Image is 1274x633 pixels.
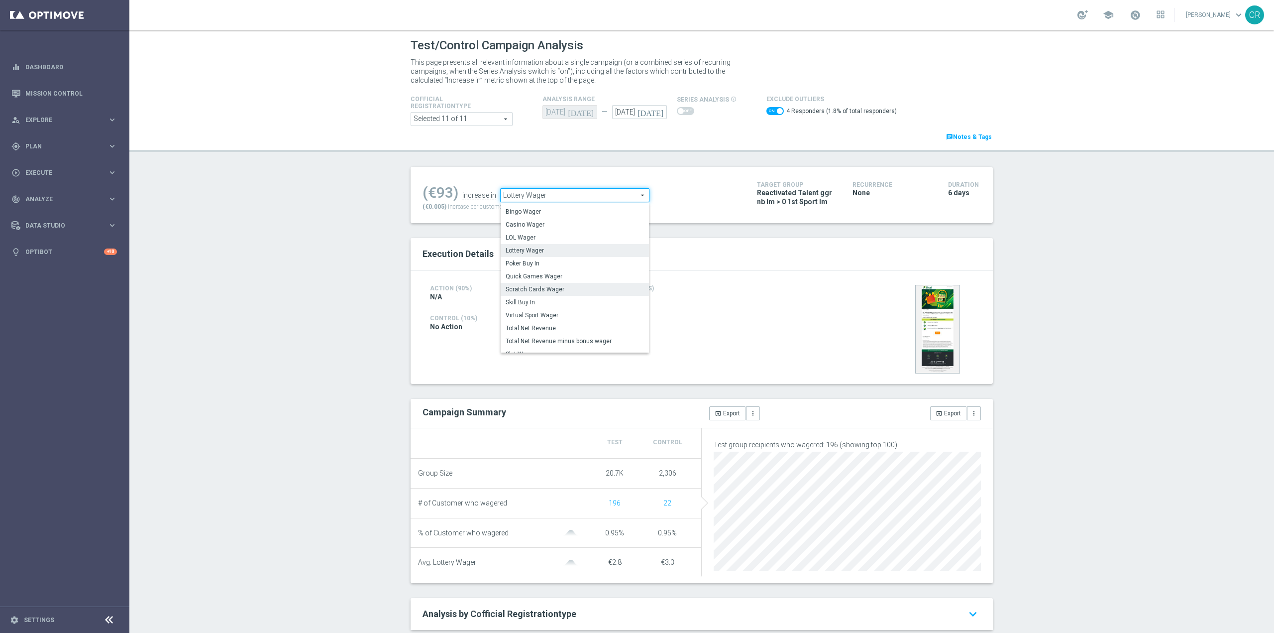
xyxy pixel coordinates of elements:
span: Bingo Wager [506,208,644,216]
h4: Channel(s) [616,285,694,292]
i: [DATE] [568,105,597,116]
h1: Test/Control Campaign Analysis [411,38,583,53]
input: Select Date [612,105,667,119]
span: Expert Online Expert Retail Master Online Master Retail Other and 6 more [411,113,512,126]
div: Explore [11,116,107,125]
span: Slot Wager [506,350,644,358]
a: Settings [24,617,54,623]
p: Test group recipients who wagered: 196 (showing top 100) [714,440,981,449]
span: Execution Details [423,249,494,259]
span: Execute [25,170,107,176]
span: Total Net Revenue minus bonus wager [506,337,644,345]
button: open_in_browser Export [930,406,966,420]
span: Test [607,439,623,446]
div: — [597,108,612,116]
span: Control [653,439,682,446]
div: (€93) [423,184,458,202]
span: Casino Wager [506,221,644,229]
span: Avg. Lottery Wager [418,558,476,567]
i: keyboard_arrow_right [107,168,117,177]
h4: Target Group [757,181,838,188]
a: Optibot [25,239,104,265]
h4: Cofficial Registrationtype [411,96,495,110]
span: Analysis by Cofficial Registrationtype [423,609,576,619]
button: Data Studio keyboard_arrow_right [11,222,117,230]
span: €2.8 [608,558,622,566]
span: 6 days [948,188,969,197]
span: Poker Buy In [506,259,644,267]
a: [PERSON_NAME]keyboard_arrow_down [1185,7,1245,22]
span: series analysis [677,96,729,103]
i: more_vert [970,410,977,417]
span: 0.95% [658,529,677,537]
h4: Duration [948,181,981,188]
i: keyboard_arrow_right [107,115,117,125]
i: open_in_browser [715,410,722,417]
span: LOL Wager [506,234,644,242]
div: Data Studio [11,221,107,230]
button: more_vert [746,406,760,420]
span: N/A [430,292,442,301]
span: 20.7K [606,469,624,477]
div: increase in [462,191,496,200]
span: 2,306 [659,469,676,477]
a: chatNotes & Tags [945,131,993,142]
i: settings [10,616,19,625]
span: Skill Buy In [506,298,644,306]
i: info_outline [731,96,737,102]
button: play_circle_outline Execute keyboard_arrow_right [11,169,117,177]
button: track_changes Analyze keyboard_arrow_right [11,195,117,203]
span: increase per customer [448,203,504,210]
div: Dashboard [11,54,117,80]
div: Plan [11,142,107,151]
span: school [1103,9,1114,20]
p: This page presents all relevant information about a single campaign (or a combined series of recu... [411,58,744,85]
span: % of Customer who wagered [418,529,509,537]
button: Mission Control [11,90,117,98]
span: Quick Games Wager [506,272,644,280]
div: Optibot [11,239,117,265]
h4: analysis range [542,96,677,103]
img: gaussianGrey.svg [561,560,581,566]
img: 36263.jpeg [915,285,960,374]
i: keyboard_arrow_right [107,141,117,151]
span: Reactivated Talent ggr nb lm > 0 1st Sport lm [757,188,838,206]
button: gps_fixed Plan keyboard_arrow_right [11,142,117,150]
img: gaussianGrey.svg [561,530,581,536]
span: Show unique customers [609,499,621,507]
h4: Control (10%) [430,315,787,322]
i: keyboard_arrow_down [965,605,981,623]
span: (€0.005) [423,203,446,210]
span: No Action [430,322,462,331]
button: lightbulb Optibot +10 [11,248,117,256]
div: Analyze [11,195,107,204]
i: gps_fixed [11,142,20,151]
button: equalizer Dashboard [11,63,117,71]
i: lightbulb [11,248,20,256]
span: Virtual Sport Wager [506,311,644,319]
div: Execute [11,168,107,177]
a: Analysis by Cofficial Registrationtype keyboard_arrow_down [423,608,981,620]
span: Data Studio [25,223,107,229]
h4: Recurrence [852,181,933,188]
i: chat [946,133,953,140]
span: 0.95% [605,529,624,537]
i: open_in_browser [936,410,943,417]
span: €3.3 [661,558,674,566]
a: Dashboard [25,54,117,80]
i: person_search [11,116,20,125]
div: Mission Control [11,80,117,107]
span: Scratch Cards Wager [506,285,644,293]
i: keyboard_arrow_right [107,221,117,230]
button: person_search Explore keyboard_arrow_right [11,116,117,124]
span: Analyze [25,196,107,202]
i: [DATE] [637,105,667,116]
i: equalizer [11,63,20,72]
h4: Exclude Outliers [766,96,897,103]
a: Mission Control [25,80,117,107]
